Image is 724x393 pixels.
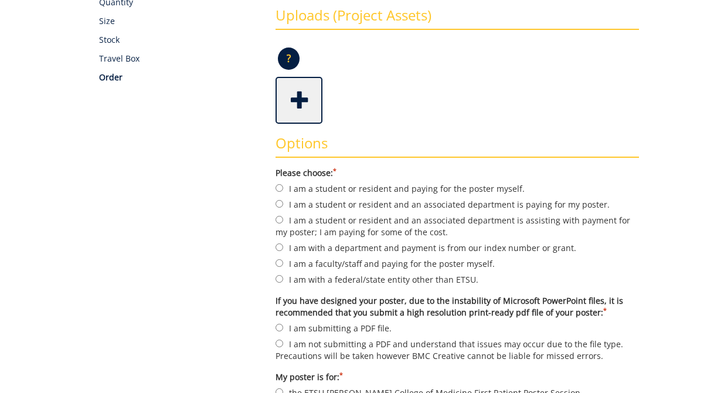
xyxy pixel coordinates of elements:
[276,324,283,331] input: I am submitting a PDF file.
[276,214,639,238] label: I am a student or resident and an associated department is assisting with payment for my poster; ...
[276,198,639,211] label: I am a student or resident and an associated department is paying for my poster.
[276,371,639,383] label: My poster is for:
[276,241,639,254] label: I am with a department and payment is from our index number or grant.
[276,340,283,347] input: I am not submitting a PDF and understand that issues may occur due to the file type. Precautions ...
[99,53,258,65] p: Travel Box
[276,243,283,251] input: I am with a department and payment is from our index number or grant.
[276,259,283,267] input: I am a faculty/staff and paying for the poster myself.
[276,200,283,208] input: I am a student or resident and an associated department is paying for my poster.
[276,182,639,195] label: I am a student or resident and paying for the poster myself.
[276,257,639,270] label: I am a faculty/staff and paying for the poster myself.
[99,72,258,83] p: Order
[99,34,258,46] p: Stock
[99,15,258,27] p: Size
[276,321,639,334] label: I am submitting a PDF file.
[276,295,639,319] label: If you have designed your poster, due to the instability of Microsoft PowerPoint files, it is rec...
[278,48,300,70] p: ?
[276,167,639,179] label: Please choose:
[276,184,283,192] input: I am a student or resident and paying for the poster myself.
[276,135,639,158] h3: Options
[276,216,283,223] input: I am a student or resident and an associated department is assisting with payment for my poster; ...
[276,275,283,283] input: I am with a federal/state entity other than ETSU.
[276,273,639,286] label: I am with a federal/state entity other than ETSU.
[276,337,639,362] label: I am not submitting a PDF and understand that issues may occur due to the file type. Precautions ...
[276,8,639,30] h3: Uploads (Project Assets)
